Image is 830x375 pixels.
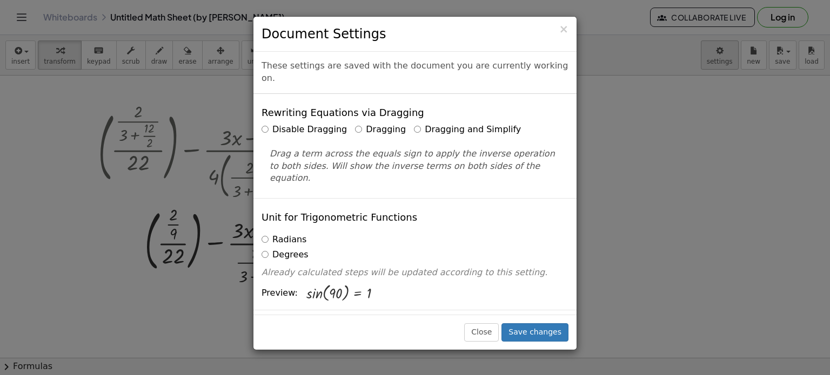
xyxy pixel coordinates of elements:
div: These settings are saved with the document you are currently working on. [253,52,577,94]
input: Dragging [355,126,362,133]
label: Degrees [262,249,309,261]
span: × [559,23,568,36]
span: Preview: [262,287,298,299]
input: Degrees [262,251,269,258]
label: Disable Dragging [262,124,347,136]
h4: Unit for Trigonometric Functions [262,212,417,223]
input: Disable Dragging [262,126,269,133]
button: Close [464,323,499,342]
p: Drag a term across the equals sign to apply the inverse operation to both sides. Will show the in... [270,148,560,185]
input: Dragging and Simplify [414,126,421,133]
p: Already calculated steps will be updated according to this setting. [262,267,568,279]
label: Dragging and Simplify [414,124,521,136]
label: Dragging [355,124,406,136]
label: Radians [262,234,306,246]
button: Save changes [501,323,568,342]
button: Close [559,24,568,35]
h3: Document Settings [262,25,568,43]
input: Radians [262,236,269,243]
h4: Rewriting Equations via Dragging [262,107,424,118]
